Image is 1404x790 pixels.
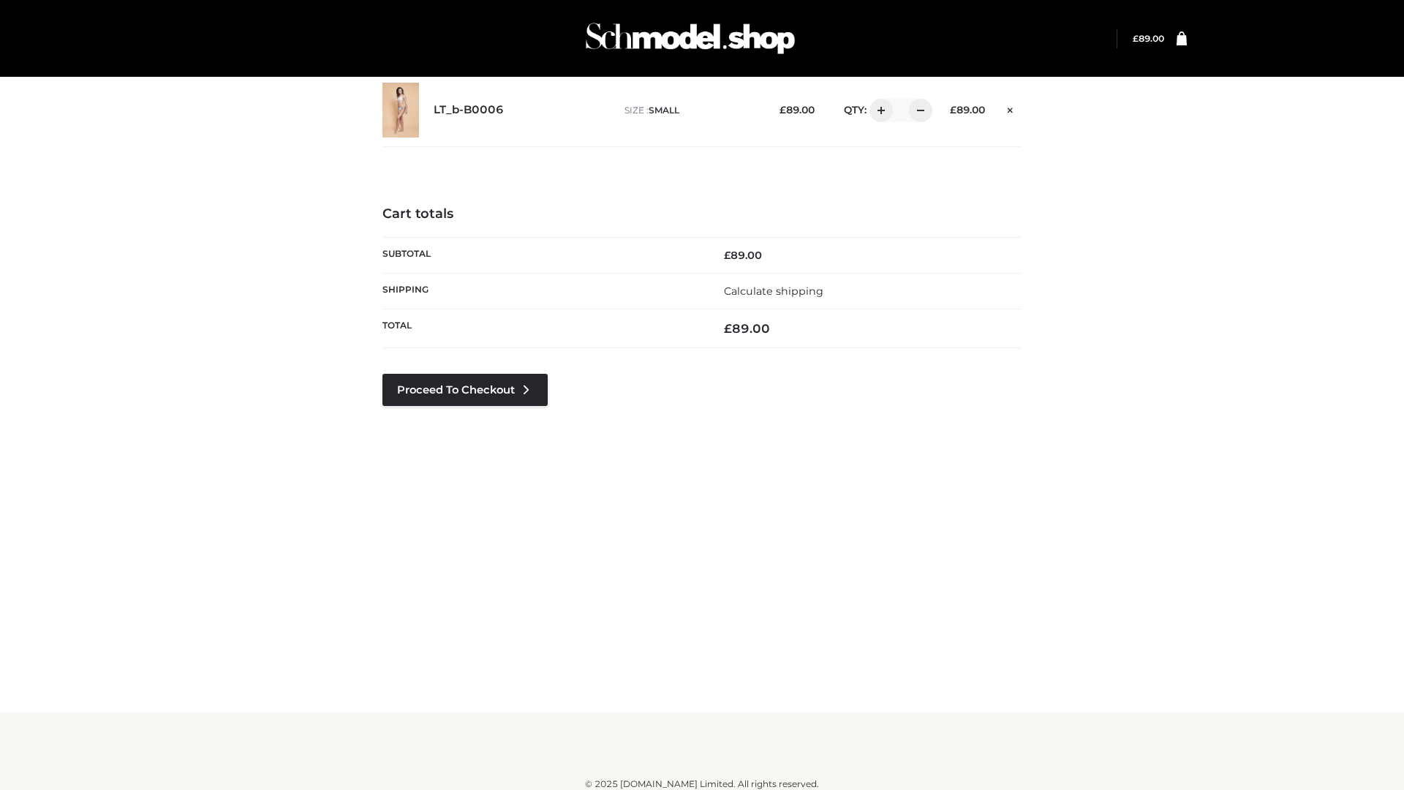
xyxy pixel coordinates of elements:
a: Remove this item [1000,99,1022,118]
img: LT_b-B0006 - SMALL [382,83,419,138]
span: £ [1133,33,1139,44]
th: Total [382,309,702,348]
a: LT_b-B0006 [434,103,504,117]
span: £ [724,321,732,336]
img: Schmodel Admin 964 [581,10,800,67]
h4: Cart totals [382,206,1022,222]
bdi: 89.00 [724,321,770,336]
bdi: 89.00 [1133,33,1164,44]
a: Calculate shipping [724,285,823,298]
p: size : [624,104,757,117]
bdi: 89.00 [950,104,985,116]
a: £89.00 [1133,33,1164,44]
span: £ [724,249,731,262]
span: £ [780,104,786,116]
th: Shipping [382,273,702,309]
span: £ [950,104,956,116]
bdi: 89.00 [780,104,815,116]
span: SMALL [649,105,679,116]
a: Proceed to Checkout [382,374,548,406]
th: Subtotal [382,237,702,273]
div: QTY: [829,99,927,122]
bdi: 89.00 [724,249,762,262]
